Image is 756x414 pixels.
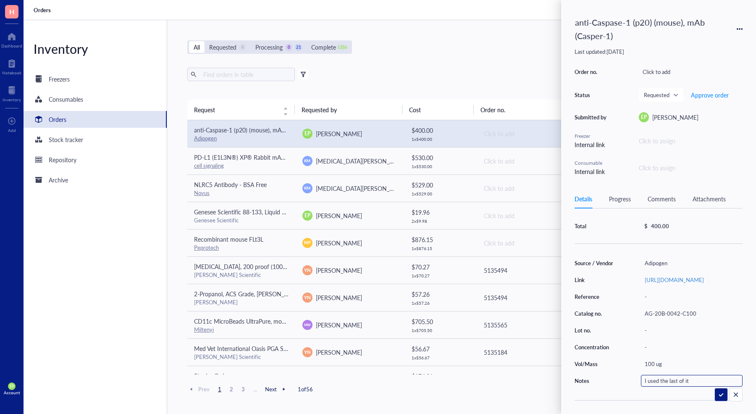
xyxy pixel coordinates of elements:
[316,293,362,302] span: [PERSON_NAME]
[484,211,578,220] div: Click to add
[575,276,617,284] div: Link
[484,320,578,330] div: 5135565
[187,100,295,120] th: Request
[187,40,352,54] div: segmented control
[24,151,167,168] a: Repository
[575,48,743,55] div: Last updated: [DATE]
[641,291,743,303] div: -
[690,88,729,102] button: Approve order
[476,202,585,229] td: Click to add
[255,42,283,52] div: Processing
[412,191,470,196] div: 1 x $ 529.00
[209,42,236,52] div: Requested
[304,266,311,274] span: YN
[285,44,292,51] div: 0
[412,344,470,353] div: $ 56.67
[194,344,450,353] span: Med Vet International Oasis PGA Suture, Size 4-0, with NFS-1 Needle, 12/Box, Veterinary Use Only
[311,42,336,52] div: Complete
[412,235,470,244] div: $ 876.15
[2,70,21,75] div: Notebook
[575,343,617,351] div: Concentration
[644,222,648,230] div: $
[194,290,333,298] span: 2-Propanol, ACS Grade, [PERSON_NAME] Chemical™
[412,301,470,306] div: 1 x $ 57.26
[4,390,20,395] div: Account
[316,321,362,329] span: [PERSON_NAME]
[412,355,470,360] div: 1 x $ 56.67
[194,105,278,114] span: Request
[412,126,470,135] div: $ 400.00
[412,372,470,381] div: $ 174.21
[8,128,16,133] div: Add
[412,137,470,142] div: 1 x $ 400.00
[49,135,83,144] div: Stock tracker
[316,348,362,356] span: [PERSON_NAME]
[412,164,470,169] div: 1 x $ 530.00
[194,235,263,243] span: Recombinant mouse FLt3L
[3,84,21,102] a: Inventory
[304,294,311,301] span: YN
[476,311,585,338] td: 5135565
[641,257,743,269] div: Adipogen
[639,163,743,172] div: Click to assign
[316,129,362,138] span: [PERSON_NAME]
[9,6,14,17] span: H
[194,298,289,306] div: [PERSON_NAME]
[24,171,167,188] a: Archive
[484,238,578,248] div: Click to add
[575,167,608,176] div: Internal link
[412,219,470,224] div: 2 x $ 9.98
[644,91,677,99] span: Requested
[575,140,608,149] div: Internal link
[609,194,631,203] div: Progress
[304,185,310,191] span: KM
[34,6,52,14] a: Orders
[641,324,743,336] div: -
[402,100,474,120] th: Cost
[194,42,200,52] div: All
[226,385,236,393] span: 2
[484,293,578,302] div: 5135494
[1,43,22,48] div: Dashboard
[49,175,68,185] div: Archive
[693,194,726,203] div: Attachments
[412,262,470,272] div: $ 70.27
[24,40,167,57] div: Inventory
[194,353,289,361] div: [PERSON_NAME] Scientific
[639,66,743,78] div: Click to add
[316,184,408,192] span: [MEDICAL_DATA][PERSON_NAME]
[194,126,313,134] span: anti-Caspase-1 (p20) (mouse), mAb (Casper-1)
[295,44,302,51] div: 21
[575,91,608,99] div: Status
[304,348,311,356] span: YN
[476,284,585,311] td: 5135494
[652,113,698,121] span: [PERSON_NAME]
[575,132,608,140] div: Freezer
[194,317,291,325] span: CD11c MicroBeads UltraPure, mouse
[484,129,578,138] div: Click to add
[641,308,743,319] div: AG-20B-0042-C100
[250,385,260,393] span: ...
[484,156,578,166] div: Click to add
[476,229,585,256] td: Click to add
[304,158,310,163] span: KM
[484,266,578,275] div: 5135494
[24,131,167,148] a: Stock tracker
[10,384,14,388] span: EP
[298,385,313,393] span: 1 of 56
[412,246,470,251] div: 1 x $ 876.15
[575,113,608,121] div: Submitted by
[412,180,470,190] div: $ 529.00
[194,161,224,169] a: cell signaling
[575,293,617,301] div: Reference
[645,276,704,284] a: [URL][DOMAIN_NAME]
[49,115,66,124] div: Orders
[215,385,225,393] span: 1
[691,92,729,98] span: Approve order
[49,74,70,84] div: Freezers
[412,208,470,217] div: $ 19.96
[651,222,669,230] div: 400.00
[1,30,22,48] a: Dashboard
[484,348,578,357] div: 5135184
[49,155,76,164] div: Repository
